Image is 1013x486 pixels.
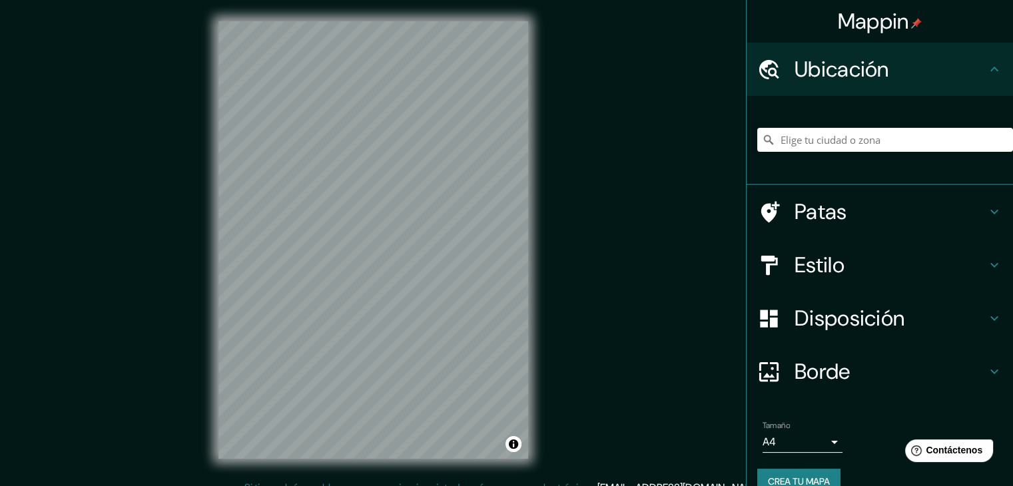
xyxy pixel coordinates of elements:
div: Estilo [747,238,1013,292]
img: pin-icon.png [911,18,922,29]
font: Ubicación [795,55,889,83]
font: Tamaño [763,420,790,431]
font: Borde [795,358,850,385]
font: Estilo [795,251,844,279]
iframe: Lanzador de widgets de ayuda [894,434,998,471]
canvas: Mapa [218,21,528,459]
div: Borde [747,345,1013,398]
font: Patas [795,198,847,226]
div: Patas [747,185,1013,238]
div: Disposición [747,292,1013,345]
font: Disposición [795,304,904,332]
div: Ubicación [747,43,1013,96]
input: Elige tu ciudad o zona [757,128,1013,152]
font: Mappin [838,7,909,35]
font: A4 [763,435,776,449]
button: Activar o desactivar atribución [506,436,521,452]
div: A4 [763,431,843,453]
